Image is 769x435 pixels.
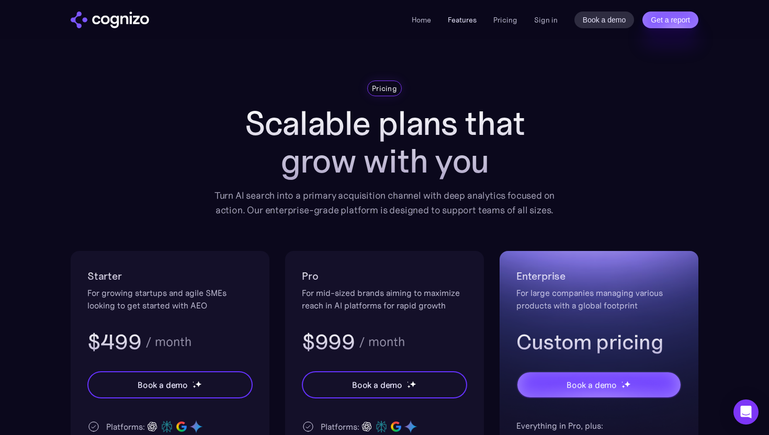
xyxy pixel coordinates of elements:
a: Book a demostarstarstar [87,371,253,398]
div: Everything in Pro, plus: [516,419,682,432]
h3: Custom pricing [516,328,682,356]
div: Open Intercom Messenger [733,399,759,425]
img: cognizo logo [71,12,149,28]
div: For large companies managing various products with a global footprint [516,287,682,312]
img: star [624,381,631,387]
div: For mid-sized brands aiming to maximize reach in AI platforms for rapid growth [302,287,467,312]
div: Platforms: [106,420,145,433]
a: Book a demostarstarstar [516,371,682,398]
img: star [407,381,409,383]
img: star [195,381,202,387]
div: Book a demo [567,379,617,391]
div: For growing startups and agile SMEs looking to get started with AEO [87,287,253,312]
div: / month [359,336,405,348]
a: Pricing [493,15,517,25]
img: star [193,381,194,383]
a: home [71,12,149,28]
img: star [621,385,625,388]
div: Book a demo [352,379,402,391]
div: Platforms: [321,420,359,433]
h3: $999 [302,328,355,356]
a: Home [412,15,431,25]
h2: Pro [302,268,467,284]
a: Book a demo [574,12,635,28]
div: Turn AI search into a primary acquisition channel with deep analytics focused on action. Our ente... [207,188,562,217]
h2: Enterprise [516,268,682,284]
div: Pricing [372,83,397,94]
img: star [621,381,623,383]
h1: Scalable plans that grow with you [207,105,562,180]
h3: $499 [87,328,141,356]
h2: Starter [87,268,253,284]
div: / month [145,336,191,348]
a: Sign in [534,14,558,26]
a: Get a report [642,12,698,28]
img: star [193,385,196,388]
a: Features [448,15,477,25]
img: star [410,381,416,387]
a: Book a demostarstarstar [302,371,467,398]
img: star [407,385,411,388]
div: Book a demo [138,379,188,391]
